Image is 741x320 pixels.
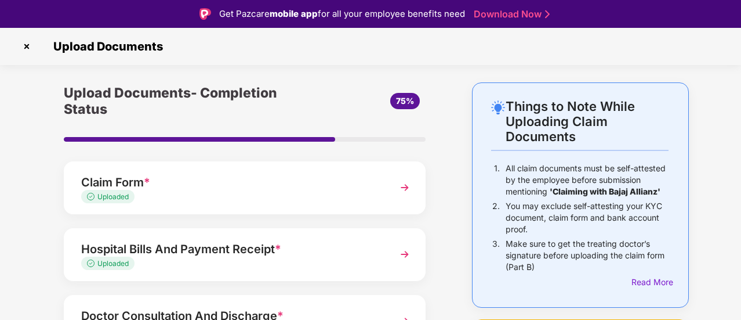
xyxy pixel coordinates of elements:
[492,238,500,273] p: 3.
[506,238,669,273] p: Make sure to get the treating doctor’s signature before uploading the claim form (Part B)
[81,240,381,258] div: Hospital Bills And Payment Receipt
[87,193,97,200] img: svg+xml;base64,PHN2ZyB4bWxucz0iaHR0cDovL3d3dy53My5vcmcvMjAwMC9zdmciIHdpZHRoPSIxMy4zMzMiIGhlaWdodD...
[492,200,500,235] p: 2.
[64,82,305,120] div: Upload Documents- Completion Status
[97,259,129,268] span: Uploaded
[491,100,505,114] img: svg+xml;base64,PHN2ZyB4bWxucz0iaHR0cDovL3d3dy53My5vcmcvMjAwMC9zdmciIHdpZHRoPSIyNC4wOTMiIGhlaWdodD...
[42,39,169,53] span: Upload Documents
[550,186,660,196] b: 'Claiming with Bajaj Allianz'
[506,200,669,235] p: You may exclude self-attesting your KYC document, claim form and bank account proof.
[17,37,36,56] img: svg+xml;base64,PHN2ZyBpZD0iQ3Jvc3MtMzJ4MzIiIHhtbG5zPSJodHRwOi8vd3d3LnczLm9yZy8yMDAwL3N2ZyIgd2lkdG...
[506,163,669,197] p: All claim documents must be self-attested by the employee before submission mentioning
[474,8,546,20] a: Download Now
[81,173,381,192] div: Claim Form
[631,276,669,289] div: Read More
[270,8,318,19] strong: mobile app
[394,244,415,265] img: svg+xml;base64,PHN2ZyBpZD0iTmV4dCIgeG1sbnM9Imh0dHA6Ly93d3cudzMub3JnLzIwMDAvc3ZnIiB3aWR0aD0iMzYiIG...
[494,163,500,197] p: 1.
[97,192,129,201] span: Uploaded
[545,8,550,20] img: Stroke
[394,177,415,198] img: svg+xml;base64,PHN2ZyBpZD0iTmV4dCIgeG1sbnM9Imh0dHA6Ly93d3cudzMub3JnLzIwMDAvc3ZnIiB3aWR0aD0iMzYiIG...
[506,99,669,144] div: Things to Note While Uploading Claim Documents
[199,8,211,20] img: Logo
[87,260,97,267] img: svg+xml;base64,PHN2ZyB4bWxucz0iaHR0cDovL3d3dy53My5vcmcvMjAwMC9zdmciIHdpZHRoPSIxMy4zMzMiIGhlaWdodD...
[396,96,414,106] span: 75%
[219,7,465,21] div: Get Pazcare for all your employee benefits need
